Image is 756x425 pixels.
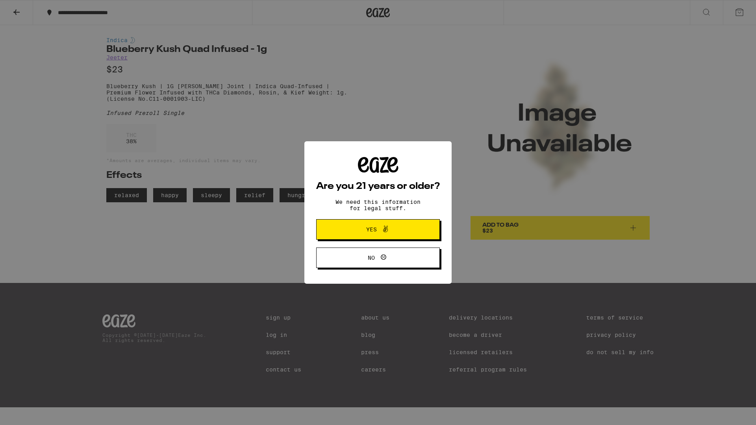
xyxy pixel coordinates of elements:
[707,401,748,421] iframe: Opens a widget where you can find more information
[368,255,375,261] span: No
[316,248,440,268] button: No
[316,182,440,191] h2: Are you 21 years or older?
[366,227,377,232] span: Yes
[316,219,440,240] button: Yes
[329,199,427,211] p: We need this information for legal stuff.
